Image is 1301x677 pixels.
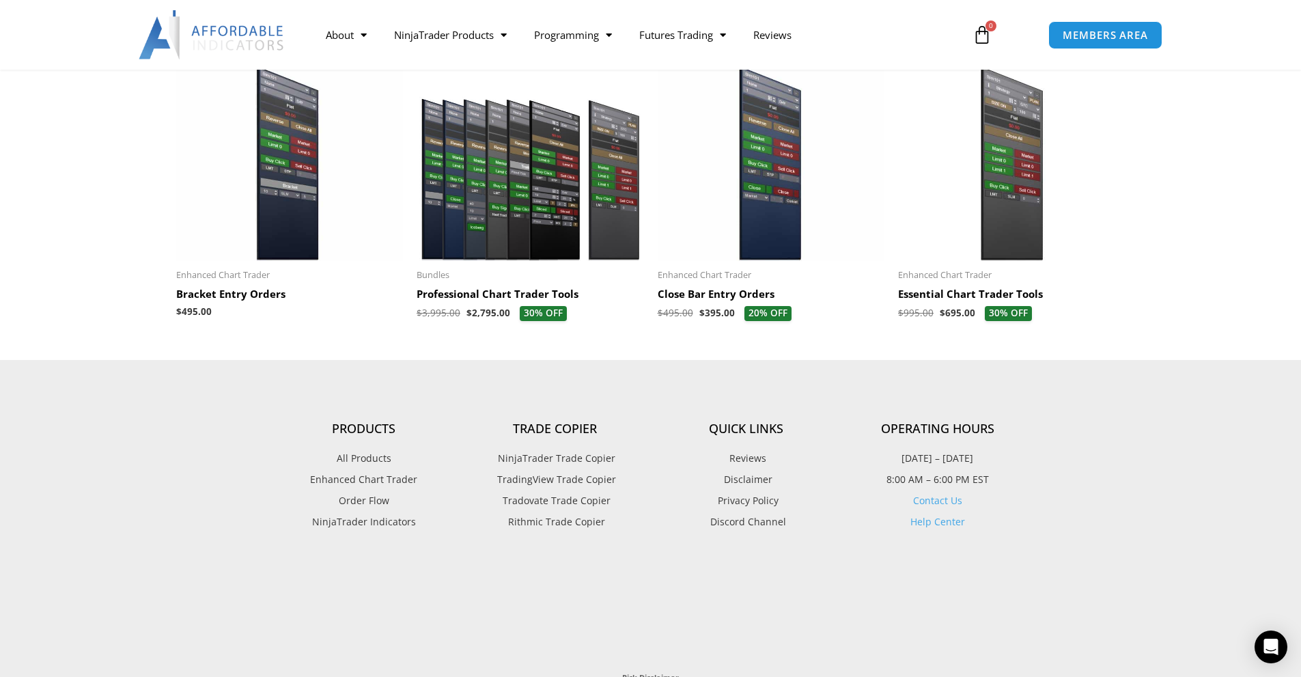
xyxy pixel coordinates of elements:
[842,450,1033,467] p: [DATE] – [DATE]
[520,306,567,321] span: 30% OFF
[417,307,460,319] bdi: 3,995.00
[417,307,422,319] span: $
[842,422,1033,437] h4: Operating Hours
[726,450,766,467] span: Reviews
[699,307,705,319] span: $
[417,66,644,261] img: ProfessionalToolsBundlePage | Affordable Indicators – NinjaTrader
[651,492,842,510] a: Privacy Policy
[460,422,651,437] h4: Trade Copier
[460,450,651,467] a: NinjaTrader Trade Copier
[460,513,651,531] a: Rithmic Trade Copier
[985,20,996,31] span: 0
[898,288,1125,306] a: Essential Chart Trader Tools
[337,450,391,467] span: All Products
[1063,30,1148,40] span: MEMBERS AREA
[520,19,626,51] a: Programming
[721,471,772,488] span: Disclaimer
[339,492,389,510] span: Order Flow
[499,492,611,510] span: Tradovate Trade Copier
[898,66,1125,261] img: Essential Chart Trader Tools | Affordable Indicators – NinjaTrader
[898,269,1125,281] span: Enhanced Chart Trader
[268,450,460,467] a: All Products
[940,307,945,319] span: $
[466,307,510,319] bdi: 2,795.00
[268,492,460,510] a: Order Flow
[417,269,644,281] span: Bundles
[714,492,779,510] span: Privacy Policy
[658,288,885,301] h2: Close Bar Entry Orders
[380,19,520,51] a: NinjaTrader Products
[658,269,885,281] span: Enhanced Chart Trader
[268,513,460,531] a: NinjaTrader Indicators
[626,19,740,51] a: Futures Trading
[651,471,842,488] a: Disclaimer
[707,513,786,531] span: Discord Channel
[898,307,904,319] span: $
[651,450,842,467] a: Reviews
[312,19,380,51] a: About
[176,66,404,261] img: BracketEntryOrders | Affordable Indicators – NinjaTrader
[913,494,962,507] a: Contact Us
[176,288,404,306] a: Bracket Entry Orders
[176,305,182,318] span: $
[658,288,885,306] a: Close Bar Entry Orders
[740,19,805,51] a: Reviews
[176,288,404,301] h2: Bracket Entry Orders
[658,307,663,319] span: $
[744,306,792,321] span: 20% OFF
[699,307,735,319] bdi: 395.00
[417,288,644,306] a: Professional Chart Trader Tools
[139,10,285,59] img: LogoAI | Affordable Indicators – NinjaTrader
[176,269,404,281] span: Enhanced Chart Trader
[312,513,416,531] span: NinjaTrader Indicators
[310,471,417,488] span: Enhanced Chart Trader
[460,471,651,488] a: TradingView Trade Copier
[505,513,605,531] span: Rithmic Trade Copier
[651,513,842,531] a: Discord Channel
[494,471,616,488] span: TradingView Trade Copier
[1255,631,1287,663] div: Open Intercom Messenger
[312,19,957,51] nav: Menu
[460,492,651,510] a: Tradovate Trade Copier
[1048,21,1162,49] a: MEMBERS AREA
[466,307,472,319] span: $
[658,307,693,319] bdi: 495.00
[940,307,975,319] bdi: 695.00
[176,305,212,318] bdi: 495.00
[494,450,615,467] span: NinjaTrader Trade Copier
[898,307,934,319] bdi: 995.00
[651,422,842,437] h4: Quick Links
[952,15,1012,55] a: 0
[898,288,1125,301] h2: Essential Chart Trader Tools
[417,288,644,301] h2: Professional Chart Trader Tools
[842,471,1033,488] p: 8:00 AM – 6:00 PM EST
[658,66,885,261] img: CloseBarOrders | Affordable Indicators – NinjaTrader
[910,515,965,528] a: Help Center
[985,306,1032,321] span: 30% OFF
[268,422,460,437] h4: Products
[268,471,460,488] a: Enhanced Chart Trader
[268,562,1033,657] iframe: Customer reviews powered by Trustpilot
